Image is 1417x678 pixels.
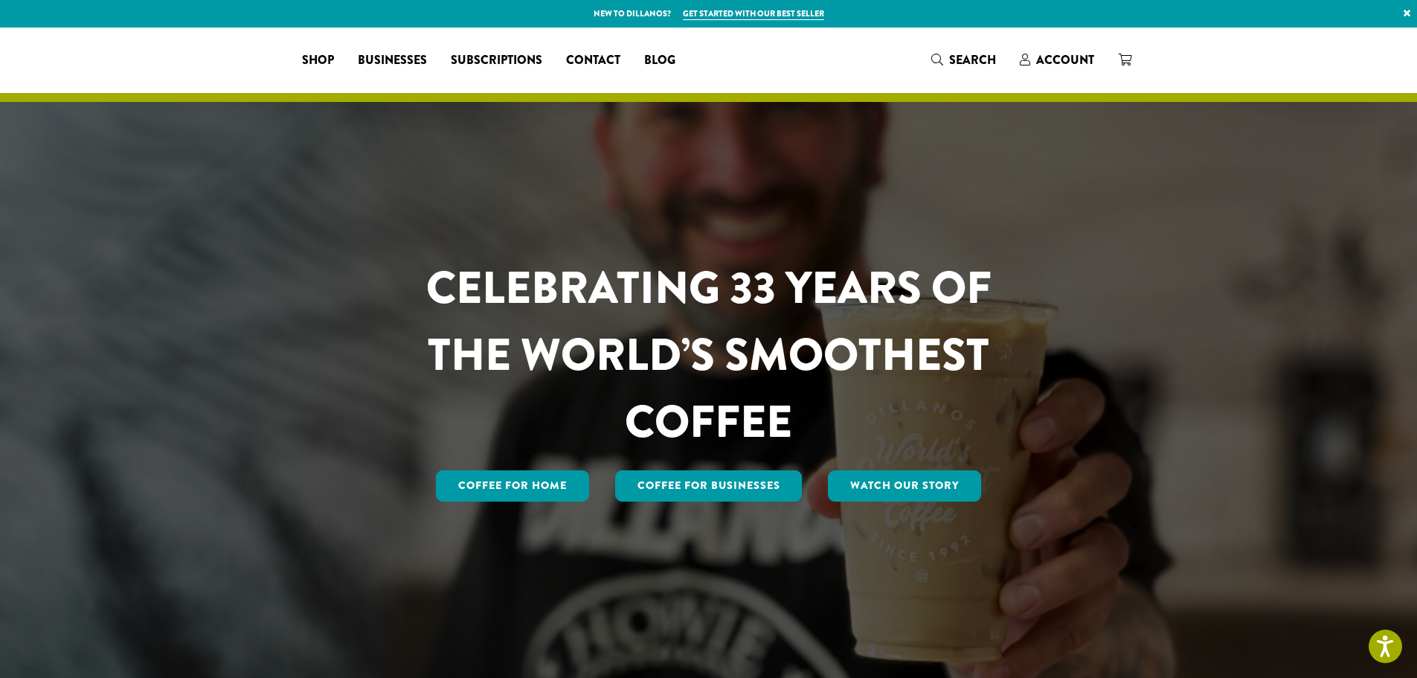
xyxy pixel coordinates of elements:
[828,470,981,502] a: Watch Our Story
[615,470,803,502] a: Coffee For Businesses
[290,48,346,72] a: Shop
[919,48,1008,72] a: Search
[1036,51,1094,68] span: Account
[382,255,1035,455] h1: CELEBRATING 33 YEARS OF THE WORLD’S SMOOTHEST COFFEE
[302,51,334,70] span: Shop
[644,51,675,70] span: Blog
[436,470,589,502] a: Coffee for Home
[358,51,427,70] span: Businesses
[451,51,542,70] span: Subscriptions
[949,51,996,68] span: Search
[683,7,824,20] a: Get started with our best seller
[566,51,620,70] span: Contact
